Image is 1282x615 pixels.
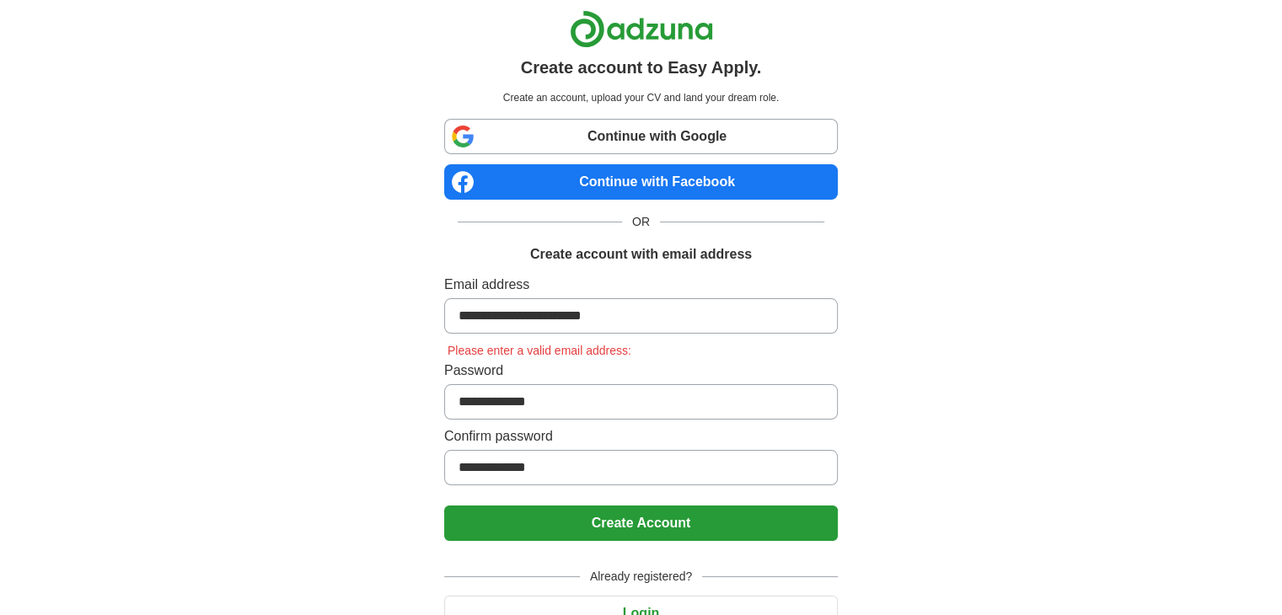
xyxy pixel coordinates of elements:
h1: Create account with email address [530,244,752,265]
label: Password [444,361,838,381]
label: Confirm password [444,426,838,447]
p: Create an account, upload your CV and land your dream role. [448,90,834,105]
h1: Create account to Easy Apply. [521,55,762,80]
label: Email address [444,275,838,295]
a: Continue with Google [444,119,838,154]
span: Please enter a valid email address: [444,344,635,357]
button: Create Account [444,505,838,541]
span: OR [622,213,660,231]
img: Adzuna logo [570,10,713,48]
span: Already registered? [580,568,702,586]
a: Continue with Facebook [444,164,838,200]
